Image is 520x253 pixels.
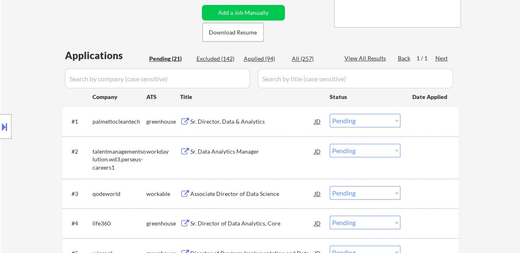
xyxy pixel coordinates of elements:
div: Sr. Data Analytics Manager [190,147,314,156]
div: Pending (21) [149,55,190,63]
button: Download Resume [203,23,263,41]
div: Next [435,54,448,62]
div: JD [314,186,322,201]
div: greenhouse [146,219,180,228]
div: JD [314,114,322,129]
div: Applied (94) [244,55,285,63]
div: #4 [72,219,86,228]
div: 1 / 1 [416,54,435,62]
div: life360 [92,219,146,228]
div: Excluded (142) [196,55,238,63]
div: ATS [146,93,180,101]
div: Sr. Director, Data & Analytics [190,117,314,126]
div: Status [330,89,400,104]
input: Search by title (case sensitive) [258,69,453,88]
input: Search by company (case sensitive) [65,69,250,88]
div: greenhouse [146,117,180,126]
div: Sr. Director of Data Analytics, Core [190,219,314,228]
button: Add a Job Manually [202,5,285,21]
div: workable [146,190,180,198]
div: Date Applied [412,93,448,101]
div: View All Results [344,54,388,62]
div: Associate Director of Data Science [190,190,314,198]
div: Title [180,93,322,101]
div: JD [314,216,322,230]
div: All (257) [292,55,333,63]
div: JD [314,144,322,159]
div: Back [398,54,411,62]
div: workday [146,147,180,156]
